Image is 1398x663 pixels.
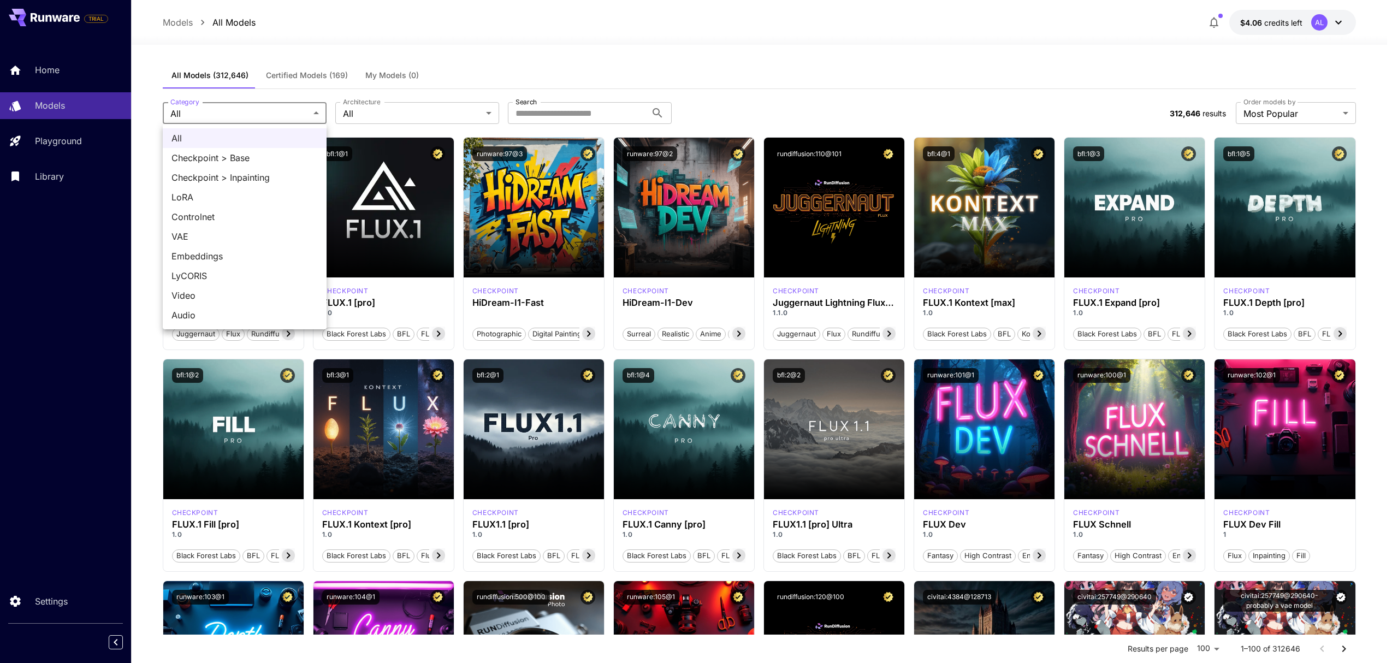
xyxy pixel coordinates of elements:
[171,250,318,263] span: Embeddings
[171,309,318,322] span: Audio
[171,132,318,145] span: All
[171,289,318,302] span: Video
[171,191,318,204] span: LoRA
[171,230,318,243] span: VAE
[171,269,318,282] span: LyCORIS
[171,151,318,164] span: Checkpoint > Base
[171,210,318,223] span: Controlnet
[171,171,318,184] span: Checkpoint > Inpainting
